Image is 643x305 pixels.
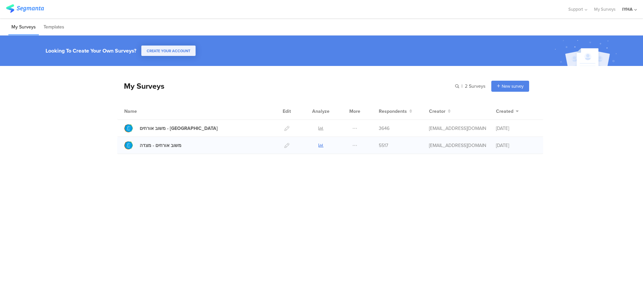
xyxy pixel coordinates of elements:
[140,142,182,149] div: משוב אורחים - מצדה
[6,4,44,13] img: segmanta logo
[460,83,463,90] span: |
[496,108,513,115] span: Created
[379,108,407,115] span: Respondents
[379,108,412,115] button: Respondents
[147,48,190,54] span: CREATE YOUR ACCOUNT
[429,142,486,149] div: ofir@iyha.org.il
[141,46,196,56] button: CREATE YOUR ACCOUNT
[379,125,389,132] span: 3646
[496,142,536,149] div: [DATE]
[552,37,621,68] img: create_account_image.svg
[429,108,451,115] button: Creator
[46,47,136,55] div: Looking To Create Your Own Surveys?
[496,108,519,115] button: Created
[568,6,583,12] span: Support
[429,125,486,132] div: ofir@iyha.org.il
[140,125,218,132] div: משוב אורחים - עין גדי
[465,83,486,90] span: 2 Surveys
[124,108,164,115] div: Name
[117,80,164,92] div: My Surveys
[348,103,362,120] div: More
[496,125,536,132] div: [DATE]
[280,103,294,120] div: Edit
[124,141,182,150] a: משוב אורחים - מצדה
[124,124,218,133] a: משוב אורחים - [GEOGRAPHIC_DATA]
[8,19,39,35] li: My Surveys
[379,142,388,149] span: 5517
[502,83,523,89] span: New survey
[429,108,445,115] span: Creator
[311,103,331,120] div: Analyze
[622,6,633,12] div: IYHA
[41,19,67,35] li: Templates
